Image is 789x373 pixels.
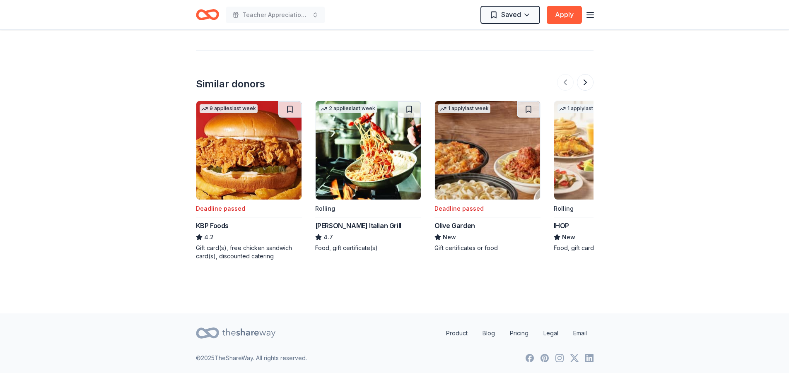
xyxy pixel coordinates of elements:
[196,204,245,214] div: Deadline passed
[562,232,575,242] span: New
[567,325,594,342] a: Email
[557,104,610,113] div: 1 apply last week
[434,204,484,214] div: Deadline passed
[554,101,660,252] a: Image for IHOP1 applylast weekRollingIHOPNewFood, gift card(s)
[196,244,302,260] div: Gift card(s), free chicken sandwich card(s), discounted catering
[554,244,660,252] div: Food, gift card(s)
[480,6,540,24] button: Saved
[204,232,214,242] span: 4.2
[554,221,569,231] div: IHOP
[315,244,421,252] div: Food, gift certificate(s)
[316,101,421,200] img: Image for Carrabba's Italian Grill
[196,5,219,24] a: Home
[315,101,421,252] a: Image for Carrabba's Italian Grill2 applieslast weekRolling[PERSON_NAME] Italian Grill4.7Food, gi...
[196,77,265,91] div: Similar donors
[439,325,594,342] nav: quick links
[200,104,258,113] div: 9 applies last week
[226,7,325,23] button: Teacher Appreciation- Back to School
[196,353,307,363] p: © 2025 TheShareWay. All rights reserved.
[503,325,535,342] a: Pricing
[242,10,309,20] span: Teacher Appreciation- Back to School
[547,6,582,24] button: Apply
[434,221,475,231] div: Olive Garden
[196,101,302,260] a: Image for KBP Foods9 applieslast weekDeadline passedKBP Foods4.2Gift card(s), free chicken sandwi...
[196,101,302,200] img: Image for KBP Foods
[439,325,474,342] a: Product
[434,101,540,252] a: Image for Olive Garden1 applylast weekDeadline passedOlive GardenNewGift certificates or food
[501,9,521,20] span: Saved
[434,244,540,252] div: Gift certificates or food
[196,221,229,231] div: KBP Foods
[323,232,333,242] span: 4.7
[443,232,456,242] span: New
[435,101,540,200] img: Image for Olive Garden
[554,101,659,200] img: Image for IHOP
[315,221,401,231] div: [PERSON_NAME] Italian Grill
[554,204,574,214] div: Rolling
[438,104,490,113] div: 1 apply last week
[315,204,335,214] div: Rolling
[537,325,565,342] a: Legal
[476,325,502,342] a: Blog
[319,104,377,113] div: 2 applies last week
